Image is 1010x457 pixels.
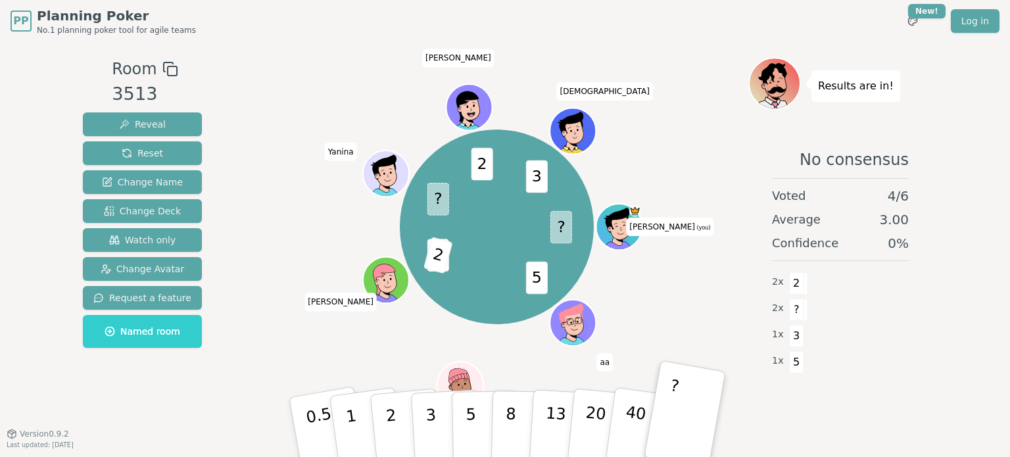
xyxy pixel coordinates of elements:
[427,183,449,216] span: ?
[951,9,999,33] a: Log in
[422,49,494,68] span: Click to change your name
[112,81,178,108] div: 3513
[800,149,909,170] span: No consensus
[37,25,196,36] span: No.1 planning poker tool for agile teams
[13,13,28,29] span: PP
[772,327,784,342] span: 1 x
[789,272,804,295] span: 2
[772,301,784,316] span: 2 x
[526,262,548,295] span: 5
[901,9,925,33] button: New!
[83,286,202,310] button: Request a feature
[109,233,176,247] span: Watch only
[7,429,69,439] button: Version0.9.2
[471,148,493,181] span: 2
[7,441,74,448] span: Last updated: [DATE]
[888,234,909,253] span: 0 %
[772,234,838,253] span: Confidence
[304,293,377,312] span: Click to change your name
[112,57,156,81] span: Room
[908,4,946,18] div: New!
[772,354,784,368] span: 1 x
[772,275,784,289] span: 2 x
[122,147,163,160] span: Reset
[325,143,357,161] span: Click to change your name
[888,187,909,205] span: 4 / 6
[119,118,166,131] span: Reveal
[102,176,183,189] span: Change Name
[20,429,69,439] span: Version 0.9.2
[626,218,713,236] span: Click to change your name
[596,353,613,372] span: Click to change your name
[598,205,641,249] button: Click to change your avatar
[83,170,202,194] button: Change Name
[83,315,202,348] button: Named room
[695,225,711,231] span: (you)
[818,77,894,95] p: Results are in!
[557,82,653,101] span: Click to change your name
[101,262,185,276] span: Change Avatar
[772,187,806,205] span: Voted
[11,7,196,36] a: PPPlanning PokerNo.1 planning poker tool for agile teams
[772,210,821,229] span: Average
[105,325,180,338] span: Named room
[789,299,804,321] span: ?
[83,228,202,252] button: Watch only
[423,237,453,274] span: 2
[526,160,548,193] span: 3
[879,210,909,229] span: 3.00
[83,257,202,281] button: Change Avatar
[37,7,196,25] span: Planning Poker
[629,205,641,217] span: Rodrigo is the host
[660,376,681,448] p: ?
[789,325,804,347] span: 3
[83,141,202,165] button: Reset
[83,199,202,223] button: Change Deck
[789,351,804,373] span: 5
[104,204,181,218] span: Change Deck
[83,112,202,136] button: Reveal
[93,291,191,304] span: Request a feature
[550,211,572,244] span: ?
